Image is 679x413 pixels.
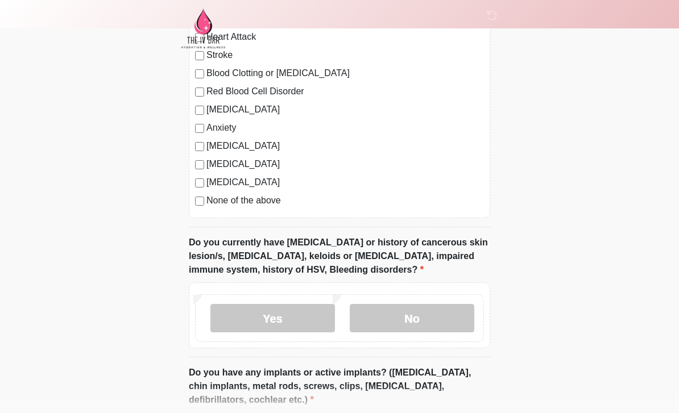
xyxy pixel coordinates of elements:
label: [MEDICAL_DATA] [206,176,484,190]
input: Anxiety [195,124,204,134]
input: [MEDICAL_DATA] [195,106,204,115]
label: [MEDICAL_DATA] [206,158,484,172]
label: Do you have any implants or active implants? ([MEDICAL_DATA], chin implants, metal rods, screws, ... [189,366,490,407]
label: Yes [210,304,335,333]
input: Red Blood Cell Disorder [195,88,204,97]
label: No [350,304,474,333]
input: Blood Clotting or [MEDICAL_DATA] [195,70,204,79]
input: [MEDICAL_DATA] [195,161,204,170]
label: Anxiety [206,122,484,135]
input: [MEDICAL_DATA] [195,179,204,188]
label: Red Blood Cell Disorder [206,85,484,99]
img: The IV Bar, LLC Logo [177,9,229,49]
label: [MEDICAL_DATA] [206,140,484,153]
label: [MEDICAL_DATA] [206,103,484,117]
label: Blood Clotting or [MEDICAL_DATA] [206,67,484,81]
input: None of the above [195,197,204,206]
label: None of the above [206,194,484,208]
label: Do you currently have [MEDICAL_DATA] or history of cancerous skin lesion/s, [MEDICAL_DATA], keloi... [189,236,490,277]
input: [MEDICAL_DATA] [195,143,204,152]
